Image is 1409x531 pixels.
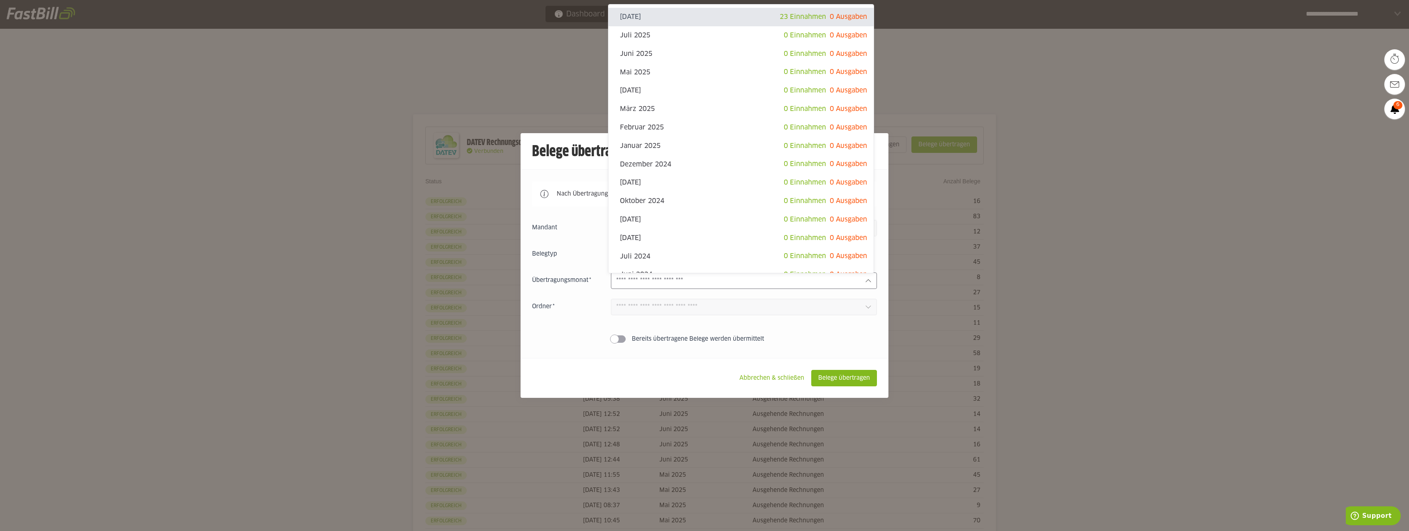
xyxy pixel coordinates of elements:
sl-option: Mai 2025 [608,63,874,81]
span: 0 Einnahmen [784,161,826,167]
span: 0 Einnahmen [784,69,826,75]
span: 0 Ausgaben [830,179,867,186]
sl-option: [DATE] [608,229,874,247]
span: 6 [1393,101,1402,109]
sl-option: [DATE] [608,8,874,26]
sl-option: [DATE] [608,81,874,100]
span: 0 Einnahmen [784,143,826,149]
span: 0 Ausgaben [830,235,867,241]
sl-option: März 2025 [608,100,874,118]
span: 0 Einnahmen [784,124,826,131]
span: 0 Ausgaben [830,198,867,204]
span: 0 Ausgaben [830,87,867,94]
span: 0 Ausgaben [830,271,867,278]
span: 0 Ausgaben [830,216,867,223]
sl-option: Oktober 2024 [608,192,874,210]
span: 0 Ausgaben [830,69,867,75]
span: 0 Einnahmen [784,51,826,57]
span: 0 Einnahmen [784,32,826,39]
sl-switch: Bereits übertragene Belege werden übermittelt [532,335,877,343]
sl-option: [DATE] [608,210,874,229]
span: 0 Einnahmen [784,87,826,94]
sl-option: Februar 2025 [608,118,874,137]
a: 6 [1384,99,1405,119]
sl-button: Belege übertragen [811,370,877,386]
span: 0 Ausgaben [830,161,867,167]
span: 0 Einnahmen [784,106,826,112]
span: 0 Einnahmen [784,179,826,186]
span: 0 Ausgaben [830,253,867,259]
span: 0 Ausgaben [830,106,867,112]
span: 0 Ausgaben [830,51,867,57]
span: 0 Einnahmen [784,253,826,259]
span: 0 Ausgaben [830,143,867,149]
sl-option: [DATE] [608,173,874,192]
sl-option: Juni 2025 [608,45,874,63]
iframe: Öffnet ein Widget, in dem Sie weitere Informationen finden [1346,506,1401,527]
span: 0 Ausgaben [830,32,867,39]
sl-option: Juni 2024 [608,265,874,284]
span: 23 Einnahmen [780,14,826,20]
span: 0 Ausgaben [830,124,867,131]
span: 0 Ausgaben [830,14,867,20]
sl-option: Juli 2024 [608,247,874,265]
sl-option: Dezember 2024 [608,155,874,173]
sl-option: Januar 2025 [608,137,874,155]
span: 0 Einnahmen [784,271,826,278]
sl-option: Juli 2025 [608,26,874,45]
sl-button: Abbrechen & schließen [732,370,811,386]
span: 0 Einnahmen [784,235,826,241]
span: 0 Einnahmen [784,216,826,223]
span: 0 Einnahmen [784,198,826,204]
